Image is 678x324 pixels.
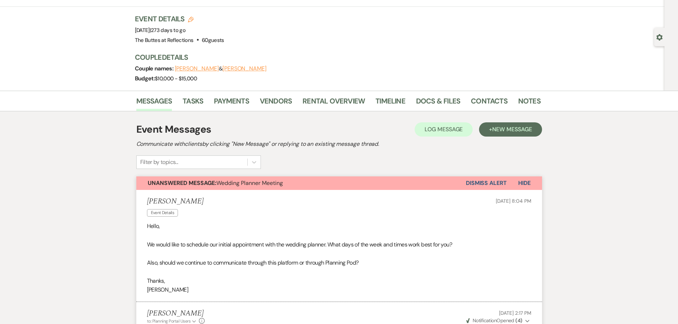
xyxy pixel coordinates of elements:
strong: Unanswered Message: [148,179,216,187]
span: The Buttes at Reflections [135,37,194,44]
button: Hide [507,176,542,190]
button: Log Message [415,122,473,137]
span: [DATE] 8:04 PM [496,198,531,204]
button: [PERSON_NAME] [175,66,219,71]
h2: Communicate with clients by clicking "New Message" or replying to an existing message thread. [136,140,542,148]
a: Notes [518,95,541,111]
span: $10,000 - $15,000 [155,75,197,82]
p: [PERSON_NAME] [147,285,531,294]
button: [PERSON_NAME] [222,66,267,71]
button: +New Message [479,122,542,137]
span: Notification [473,317,496,324]
span: 273 days to go [151,27,185,34]
a: Payments [214,95,249,111]
a: Vendors [260,95,292,111]
p: Thanks, [147,276,531,286]
span: Opened [466,317,522,324]
h1: Event Messages [136,122,211,137]
p: We would like to schedule our initial appointment with the wedding planner. What days of the week... [147,240,531,249]
a: Tasks [183,95,203,111]
span: 60 guests [202,37,224,44]
span: to: Planning Portal Users [147,318,191,324]
span: & [175,65,267,72]
span: [DATE] [135,27,186,34]
span: Log Message [425,126,463,133]
span: New Message [492,126,532,133]
h5: [PERSON_NAME] [147,197,204,206]
button: Unanswered Message:Wedding Planner Meeting [136,176,466,190]
span: [DATE] 2:17 PM [499,310,531,316]
span: Couple names: [135,65,175,72]
span: Budget: [135,75,155,82]
a: Contacts [471,95,508,111]
a: Rental Overview [303,95,365,111]
p: Also, should we continue to communicate through this platform or through Planning Pod? [147,258,531,267]
h5: [PERSON_NAME] [147,309,205,318]
a: Timeline [375,95,405,111]
button: Open lead details [656,33,663,40]
span: Event Details [147,209,178,217]
span: Hide [518,179,531,187]
div: Filter by topics... [140,158,178,166]
h3: Couple Details [135,52,534,62]
span: Wedding Planner Meeting [148,179,283,187]
a: Docs & Files [416,95,460,111]
span: | [150,27,185,34]
a: Messages [136,95,172,111]
button: Dismiss Alert [466,176,507,190]
p: Hello, [147,222,531,231]
strong: ( 4 ) [515,317,522,324]
h3: Event Details [135,14,224,24]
